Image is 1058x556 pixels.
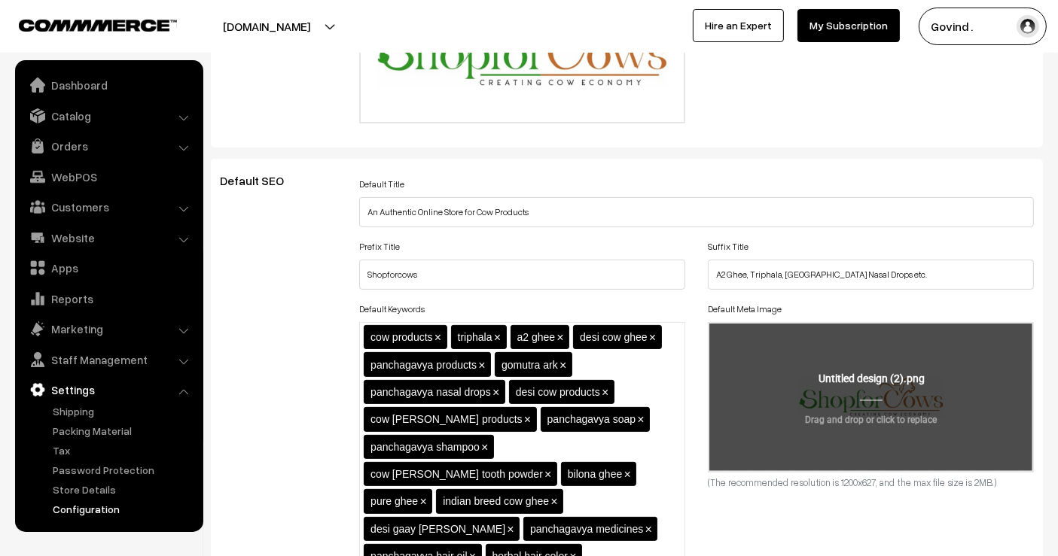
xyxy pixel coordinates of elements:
span: a2 ghee [517,331,556,343]
span: panchagavya products [370,359,477,371]
a: Shipping [49,403,198,419]
span: bilona ghee [568,468,622,480]
img: user [1017,15,1039,38]
span: panchagavya shampoo [370,441,480,453]
span: × [494,331,501,344]
span: × [478,359,485,372]
span: × [624,468,631,481]
span: gomutra ark [502,359,558,371]
span: × [507,523,514,536]
span: pure ghee [370,495,418,507]
span: panchagavya soap [547,413,636,425]
a: Website [19,224,198,251]
a: Customers [19,193,198,220]
a: Store Details [49,482,198,497]
a: Configuration [49,501,198,517]
label: Default Keywords [359,302,425,316]
span: desi cow products [516,386,600,398]
a: Apps [19,254,198,281]
span: Default SEO [220,173,302,188]
span: × [434,331,441,344]
label: Prefix Title [359,240,400,254]
span: × [492,386,499,399]
span: triphala [458,331,492,343]
small: (The recommended resolution is 1200x627, and the max file size is 2MB.) [708,476,996,488]
span: × [645,523,652,536]
input: Title [359,197,1034,227]
a: Marketing [19,315,198,342]
a: Packing Material [49,423,198,439]
span: cow [PERSON_NAME] tooth powder [370,468,543,480]
a: Catalog [19,102,198,129]
span: desi cow ghee [580,331,648,343]
span: × [524,413,531,426]
a: Dashboard [19,71,198,99]
input: Prefix Title [359,260,685,290]
a: Orders [19,132,198,160]
label: Default Meta Image [708,302,782,316]
label: Default Title [359,178,404,191]
span: desi gaay [PERSON_NAME] [370,523,505,535]
span: panchagavya nasal drops [370,386,491,398]
a: My Subscription [797,9,900,42]
span: × [637,413,644,426]
a: WebPOS [19,163,198,190]
span: × [559,359,566,372]
button: Govind . [919,8,1047,45]
a: Tax [49,442,198,458]
span: panchagavya medicines [530,523,643,535]
span: × [649,331,656,344]
a: Hire an Expert [693,9,784,42]
span: × [419,495,426,508]
a: Password Protection [49,462,198,478]
span: × [544,468,551,481]
a: Reports [19,285,198,312]
span: cow products [370,331,432,343]
button: [DOMAIN_NAME] [170,8,363,45]
a: Staff Management [19,346,198,373]
a: Settings [19,376,198,403]
input: Suffix Title [708,260,1034,290]
span: × [550,495,557,508]
label: Suffix Title [708,240,749,254]
a: COMMMERCE [19,15,151,33]
span: × [481,441,488,454]
span: indian breed cow ghee [443,495,549,507]
span: × [556,331,563,344]
img: COMMMERCE [19,20,177,31]
span: × [602,386,608,399]
span: cow [PERSON_NAME] products [370,413,523,425]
